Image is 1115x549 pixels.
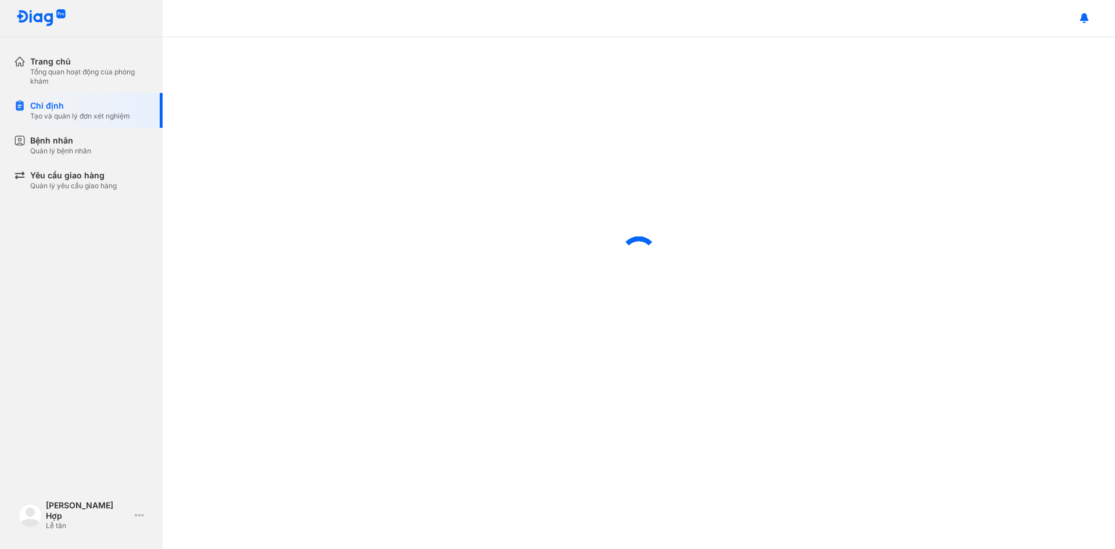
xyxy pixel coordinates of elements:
[16,9,66,27] img: logo
[46,521,130,530] div: Lễ tân
[46,500,130,521] div: [PERSON_NAME] Hợp
[30,112,130,121] div: Tạo và quản lý đơn xét nghiệm
[30,67,149,86] div: Tổng quan hoạt động của phòng khám
[30,56,149,67] div: Trang chủ
[30,170,117,181] div: Yêu cầu giao hàng
[30,181,117,191] div: Quản lý yêu cầu giao hàng
[30,135,91,146] div: Bệnh nhân
[30,146,91,156] div: Quản lý bệnh nhân
[19,504,42,527] img: logo
[30,100,130,112] div: Chỉ định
